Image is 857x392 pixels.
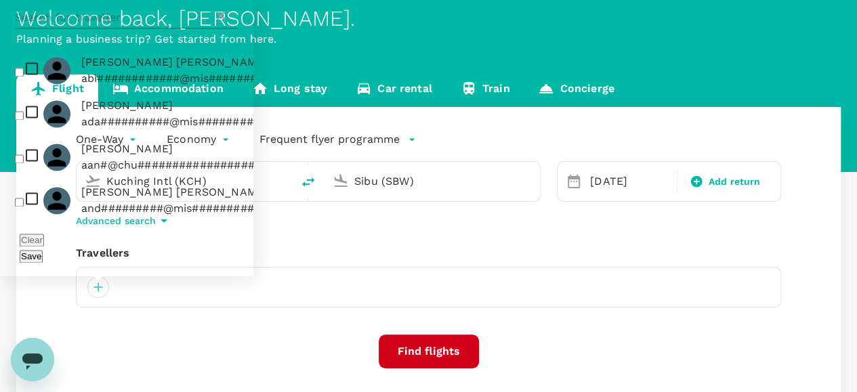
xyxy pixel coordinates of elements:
[530,179,533,182] button: Open
[238,74,341,107] a: Long stay
[16,31,841,47] p: Planning a business trip? Get started from here.
[81,70,285,87] p: abi############@mis###########
[76,245,781,261] div: Travellers
[81,54,285,70] span: [PERSON_NAME] [PERSON_NAME]
[292,166,325,198] button: delete
[259,131,400,148] p: Frequent flyer programme
[20,234,44,246] button: Clear
[81,184,268,200] span: [PERSON_NAME] [PERSON_NAME]
[341,74,446,107] a: Car rental
[354,171,511,192] input: Going to
[81,141,275,157] span: [PERSON_NAME]
[11,338,54,381] iframe: Button to launch messaging window
[446,74,524,107] a: Train
[15,7,213,28] input: Search for traveller
[81,97,274,114] span: [PERSON_NAME]
[16,6,841,31] div: Welcome back , [PERSON_NAME] .
[524,74,628,107] a: Concierge
[283,179,285,182] button: Open
[81,157,275,173] p: aan#@chu####################
[379,334,479,368] button: Find flights
[259,131,416,148] button: Frequent flyer programme
[81,200,268,217] p: and#########@mis###########
[81,114,274,130] p: ada##########@mis###########
[709,175,761,189] span: Add return
[585,168,674,195] div: [DATE]
[20,250,43,263] button: Save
